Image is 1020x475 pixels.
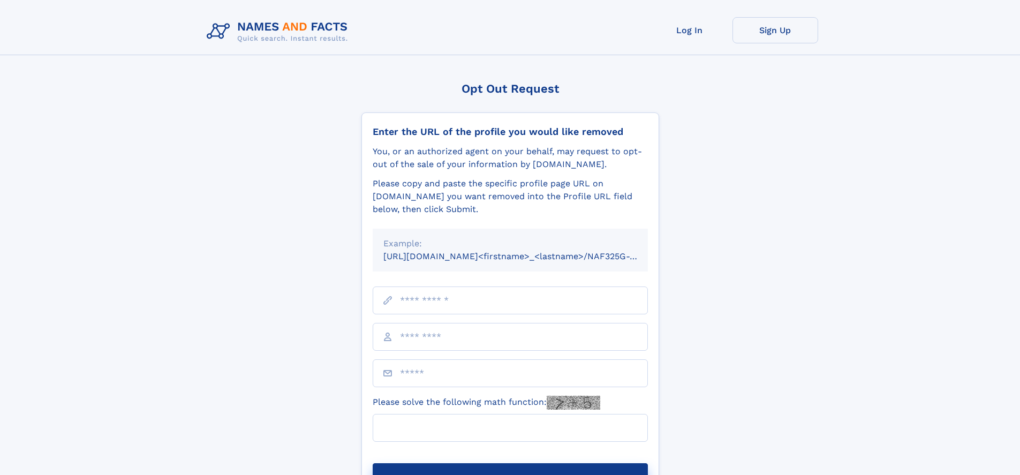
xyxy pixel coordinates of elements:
[647,17,732,43] a: Log In
[373,126,648,138] div: Enter the URL of the profile you would like removed
[361,82,659,95] div: Opt Out Request
[373,177,648,216] div: Please copy and paste the specific profile page URL on [DOMAIN_NAME] you want removed into the Pr...
[383,251,668,261] small: [URL][DOMAIN_NAME]<firstname>_<lastname>/NAF325G-xxxxxxxx
[373,396,600,410] label: Please solve the following math function:
[202,17,357,46] img: Logo Names and Facts
[373,145,648,171] div: You, or an authorized agent on your behalf, may request to opt-out of the sale of your informatio...
[383,237,637,250] div: Example:
[732,17,818,43] a: Sign Up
